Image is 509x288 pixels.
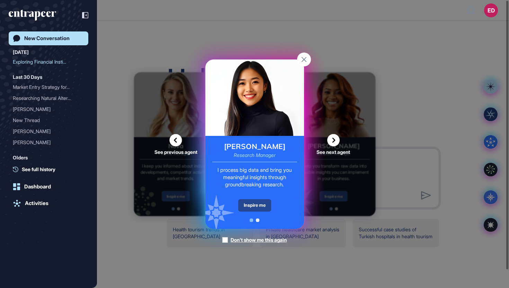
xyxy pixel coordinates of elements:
[231,236,287,243] div: Don't show me this again
[484,3,498,17] button: ED
[224,143,285,150] div: [PERSON_NAME]
[24,35,70,41] div: New Conversation
[13,137,84,148] div: Reese
[212,166,297,188] div: I process big data and bring you meaningful insights through groundbreaking research.
[25,200,48,206] div: Activities
[154,149,197,154] span: See previous agent
[13,82,84,93] div: Market Entry Strategy for Turkish Hospitals in Romania's Health Tourism Sector
[13,48,29,56] div: [DATE]
[13,166,88,173] a: See full history
[13,93,84,104] div: Researching Natural Alternatives to Benzoic Acid for PepsiCo's Clean-Label Beverages
[13,93,79,104] div: Researching Natural Alter...
[13,115,84,126] div: New Thread
[13,104,84,115] div: Reese
[13,56,79,67] div: Exploring Financial Insti...
[13,126,79,137] div: [PERSON_NAME]
[13,154,28,162] div: Olders
[9,180,88,194] a: Dashboard
[24,184,51,190] div: Dashboard
[13,82,79,93] div: Market Entry Strategy for...
[13,73,42,81] div: Last 30 Days
[13,126,84,137] div: Reese
[13,104,79,115] div: [PERSON_NAME]
[9,10,56,21] div: entrapeer-logo
[238,199,271,212] div: Inspire me
[205,59,304,136] img: reese-card.png
[22,166,55,173] span: See full history
[13,137,79,148] div: [PERSON_NAME]
[9,31,88,45] a: New Conversation
[13,115,79,126] div: New Thread
[9,196,88,210] a: Activities
[316,149,350,154] span: See next agent
[234,153,276,158] div: Research Manager
[13,56,84,67] div: Exploring Financial Institutions' Interest in Agentic Commerce and Emerging Themes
